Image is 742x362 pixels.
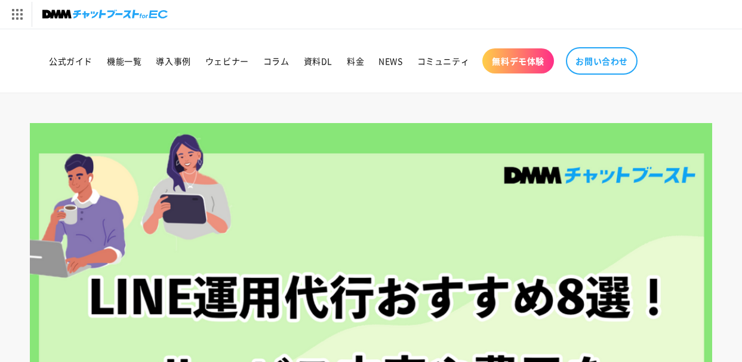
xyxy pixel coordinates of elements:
a: 機能一覧 [100,48,149,73]
a: 公式ガイド [42,48,100,73]
img: チャットブーストforEC [42,6,168,23]
a: コラム [256,48,297,73]
span: 料金 [347,56,364,66]
a: 導入事例 [149,48,198,73]
a: お問い合わせ [566,47,638,75]
span: 公式ガイド [49,56,93,66]
span: 機能一覧 [107,56,141,66]
span: お問い合わせ [575,56,628,66]
span: NEWS [378,56,402,66]
span: 導入事例 [156,56,190,66]
a: ウェビナー [198,48,256,73]
span: 資料DL [304,56,332,66]
a: 資料DL [297,48,340,73]
a: 料金 [340,48,371,73]
a: 無料デモ体験 [482,48,554,73]
span: 無料デモ体験 [492,56,544,66]
a: コミュニティ [410,48,477,73]
a: NEWS [371,48,410,73]
img: サービス [2,2,32,27]
span: コラム [263,56,290,66]
span: コミュニティ [417,56,470,66]
span: ウェビナー [205,56,249,66]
